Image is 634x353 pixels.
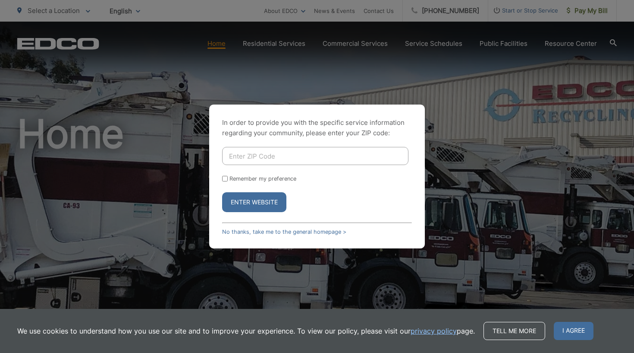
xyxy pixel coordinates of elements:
[17,326,475,336] p: We use cookies to understand how you use our site and to improve your experience. To view our pol...
[222,192,286,212] button: Enter Website
[229,175,296,182] label: Remember my preference
[222,147,408,165] input: Enter ZIP Code
[222,118,412,138] p: In order to provide you with the specific service information regarding your community, please en...
[411,326,457,336] a: privacy policy
[554,322,593,340] span: I agree
[483,322,545,340] a: Tell me more
[222,229,346,235] a: No thanks, take me to the general homepage >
